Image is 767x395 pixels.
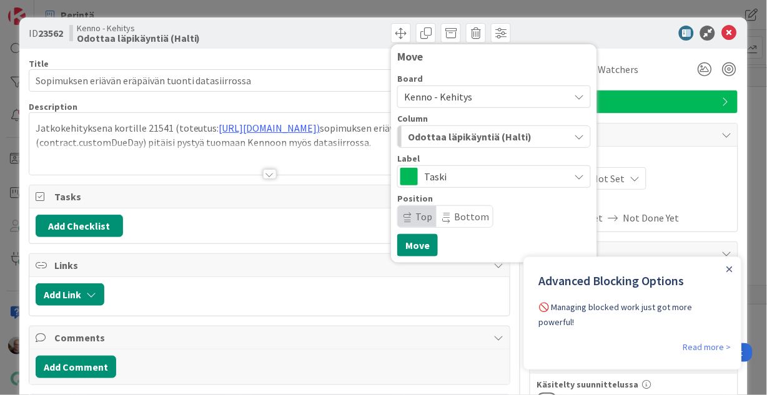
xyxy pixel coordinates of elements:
[29,58,49,69] label: Title
[397,154,420,163] span: Label
[397,234,438,256] button: Move
[36,215,123,237] button: Add Checklist
[36,121,504,149] p: Jatkokehityksena kortille 21541 (toteutus: sopimuksen eriävä eräpäivä (contract.customDueDay) pit...
[26,2,57,17] span: Support
[404,90,472,103] span: Kenno - Kehitys
[598,62,638,77] span: Watchers
[408,129,532,145] span: Odottaa läpikäyntiä (Halti)
[537,153,731,166] span: Planned Dates
[537,196,731,209] span: Actual Dates
[36,356,116,378] button: Add Comment
[424,168,563,185] span: Taski
[54,258,488,273] span: Links
[537,380,731,389] div: Käsitelty suunnittelussa
[54,189,488,204] span: Tasks
[555,94,715,109] span: Taski
[36,283,104,306] button: Add Link
[591,171,625,186] span: Not Set
[397,114,428,123] span: Column
[555,246,715,261] span: Block
[555,127,715,142] span: Dates
[415,210,432,223] span: Top
[29,101,77,112] span: Description
[397,194,433,203] span: Position
[523,256,742,370] iframe: UserGuiding Product Updates Slide Out
[397,74,423,83] span: Board
[397,51,591,63] div: Move
[454,210,489,223] span: Bottom
[29,69,511,92] input: type card name here...
[219,122,320,134] a: [URL][DOMAIN_NAME])
[54,330,488,345] span: Comments
[397,125,591,148] button: Odottaa läpikäyntiä (Halti)
[623,210,679,225] span: Not Done Yet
